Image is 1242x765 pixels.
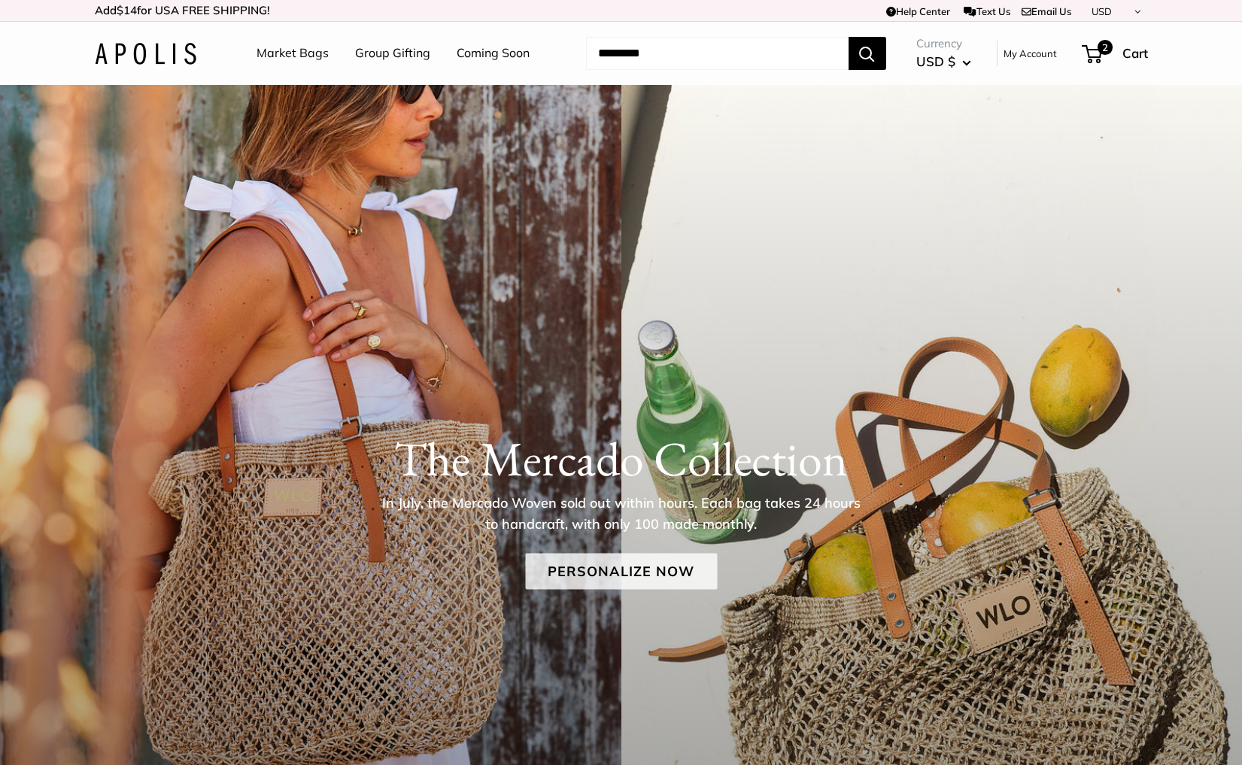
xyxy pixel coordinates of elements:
button: Search [849,37,886,70]
a: Coming Soon [457,42,530,65]
a: Text Us [964,5,1010,17]
span: $14 [117,3,137,17]
span: Currency [916,33,971,54]
a: Market Bags [257,42,329,65]
span: USD $ [916,53,955,69]
span: Cart [1122,45,1148,61]
input: Search... [586,37,849,70]
button: USD $ [916,50,971,74]
span: 2 [1097,40,1112,55]
span: USD [1092,5,1112,17]
a: Personalize Now [525,553,717,589]
a: My Account [1004,44,1057,62]
a: Email Us [1022,5,1071,17]
p: In July, the Mercado Woven sold out within hours. Each bag takes 24 hours to handcraft, with only... [377,492,866,534]
a: Group Gifting [355,42,430,65]
img: Apolis [95,43,196,65]
h1: The Mercado Collection [95,430,1148,487]
a: 2 Cart [1083,41,1148,65]
a: Help Center [886,5,950,17]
